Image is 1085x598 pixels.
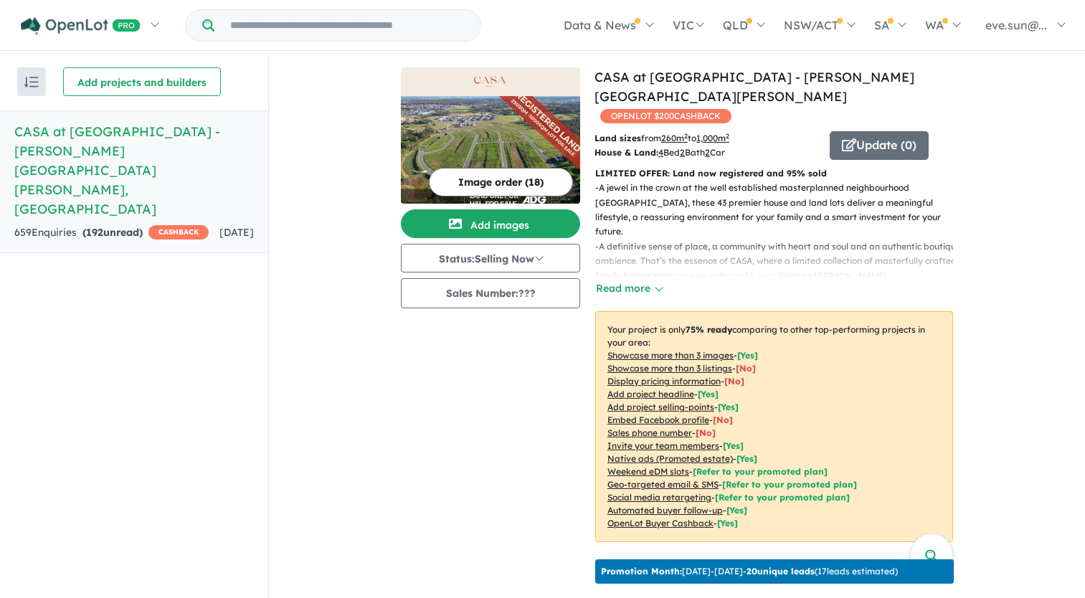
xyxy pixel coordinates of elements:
[595,239,965,298] p: - A definitive sense of place, a community with heart and soul and an authentic boutique ambience...
[594,133,641,143] b: Land sizes
[696,427,716,438] span: [ No ]
[607,376,721,386] u: Display pricing information
[595,311,953,542] p: Your project is only comparing to other top-performing projects in your area: - - - - - - - - - -...
[736,363,756,374] span: [ No ]
[726,505,747,516] span: [Yes]
[594,147,658,158] b: House & Land:
[601,565,898,578] p: [DATE] - [DATE] - ( 17 leads estimated)
[401,209,580,238] button: Add images
[715,492,850,503] span: [Refer to your promoted plan]
[698,389,719,399] span: [ Yes ]
[401,96,580,204] img: CASA at Sapphire Estate - Rouse Hill
[24,77,39,87] img: sort.svg
[726,132,729,140] sup: 2
[600,109,731,123] span: OPENLOT $ 200 CASHBACK
[407,73,574,90] img: CASA at Sapphire Estate - Rouse Hill Logo
[686,324,732,335] b: 75 % ready
[21,17,141,35] img: Openlot PRO Logo White
[595,166,953,181] p: LIMITED OFFER: Land now registered and 95% sold
[607,518,714,528] u: OpenLot Buyer Cashback
[14,224,209,242] div: 659 Enquir ies
[718,402,739,412] span: [ Yes ]
[401,67,580,204] a: CASA at Sapphire Estate - Rouse Hill LogoCASA at Sapphire Estate - Rouse Hill
[607,363,732,374] u: Showcase more than 3 listings
[595,280,663,297] button: Read more
[985,18,1047,32] span: eve.sun@...
[693,466,828,477] span: [Refer to your promoted plan]
[601,566,682,576] b: Promotion Month:
[705,147,710,158] u: 2
[724,376,744,386] span: [ No ]
[607,453,733,464] u: Native ads (Promoted estate)
[219,226,254,239] span: [DATE]
[607,350,734,361] u: Showcase more than 3 images
[684,132,688,140] sup: 2
[607,479,719,490] u: Geo-targeted email & SMS
[747,566,815,576] b: 20 unique leads
[429,168,573,196] button: Image order (18)
[717,518,738,528] span: [Yes]
[737,350,758,361] span: [ Yes ]
[696,133,729,143] u: 1,000 m
[594,69,914,105] a: CASA at [GEOGRAPHIC_DATA] - [PERSON_NAME][GEOGRAPHIC_DATA][PERSON_NAME]
[713,414,733,425] span: [ No ]
[595,181,965,239] p: - A jewel in the crown at the well established masterplanned neighbourhood [GEOGRAPHIC_DATA], the...
[607,414,709,425] u: Embed Facebook profile
[830,131,929,160] button: Update (0)
[86,226,103,239] span: 192
[594,146,819,160] p: Bed Bath Car
[607,492,711,503] u: Social media retargeting
[401,278,580,308] button: Sales Number:???
[401,244,580,272] button: Status:Selling Now
[722,479,857,490] span: [Refer to your promoted plan]
[680,147,685,158] u: 2
[217,10,478,41] input: Try estate name, suburb, builder or developer
[14,122,254,219] h5: CASA at [GEOGRAPHIC_DATA] - [PERSON_NAME][GEOGRAPHIC_DATA][PERSON_NAME] , [GEOGRAPHIC_DATA]
[607,389,694,399] u: Add project headline
[607,505,723,516] u: Automated buyer follow-up
[82,226,143,239] strong: ( unread)
[723,440,744,451] span: [ Yes ]
[661,133,688,143] u: 260 m
[148,225,209,239] span: CASHBACK
[594,131,819,146] p: from
[736,453,757,464] span: [Yes]
[658,147,663,158] u: 4
[688,133,729,143] span: to
[607,466,689,477] u: Weekend eDM slots
[63,67,221,96] button: Add projects and builders
[607,427,692,438] u: Sales phone number
[607,440,719,451] u: Invite your team members
[607,402,714,412] u: Add project selling-points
